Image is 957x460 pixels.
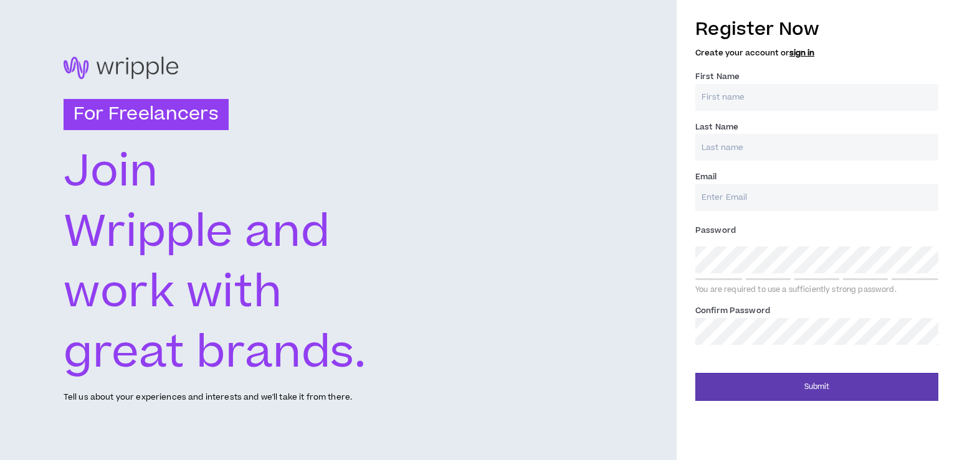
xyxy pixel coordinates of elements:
[64,141,158,204] text: Join
[64,322,366,385] text: great brands.
[64,261,282,324] text: work with
[64,99,229,130] h3: For Freelancers
[695,301,770,321] label: Confirm Password
[789,47,814,59] a: sign in
[695,225,736,236] span: Password
[695,134,938,161] input: Last name
[695,167,717,187] label: Email
[695,49,938,57] h5: Create your account or
[64,201,331,264] text: Wripple and
[695,16,938,42] h3: Register Now
[695,84,938,111] input: First name
[695,117,738,137] label: Last Name
[695,67,740,87] label: First Name
[695,285,938,295] div: You are required to use a sufficiently strong password.
[64,392,352,403] p: Tell us about your experiences and interests and we'll take it from there.
[695,184,938,211] input: Enter Email
[695,373,938,401] button: Submit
